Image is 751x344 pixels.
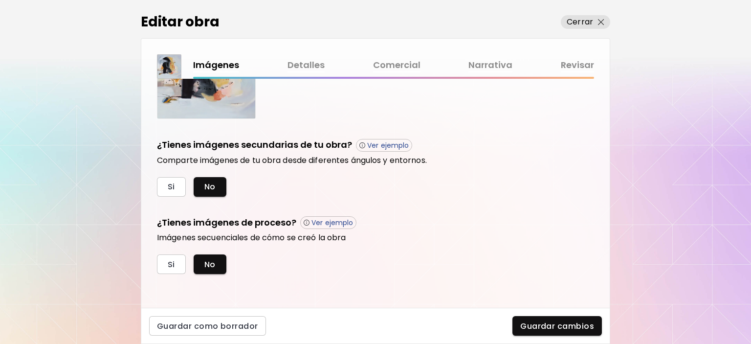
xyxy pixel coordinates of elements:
button: Guardar cambios [512,316,602,336]
img: thumbnail [157,55,181,78]
h5: ¿Tienes imágenes de proceso? [157,216,296,229]
p: Ver ejemplo [367,141,409,150]
button: Si [157,177,186,197]
span: No [204,259,216,270]
h6: Imágenes secuenciales de cómo se creó la obra [157,233,594,243]
h6: Comparte imágenes de tu obra desde diferentes ángulos y entornos. [157,156,594,165]
a: Comercial [373,58,420,72]
button: No [194,254,226,274]
a: Detalles [287,58,325,72]
button: Ver ejemplo [300,216,356,229]
button: Ver ejemplo [356,139,412,152]
span: Si [168,182,175,192]
span: Guardar como borrador [157,321,258,331]
p: Ver ejemplo [311,218,353,227]
span: Guardar cambios [520,321,594,331]
span: No [204,182,216,192]
button: Si [157,254,186,274]
button: No [194,177,226,197]
span: Si [168,259,175,270]
a: Revisar [561,58,594,72]
button: Guardar como borrador [149,316,266,336]
h5: ¿Tienes imágenes secundarias de tu obra? [157,138,352,152]
a: Narrativa [468,58,512,72]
